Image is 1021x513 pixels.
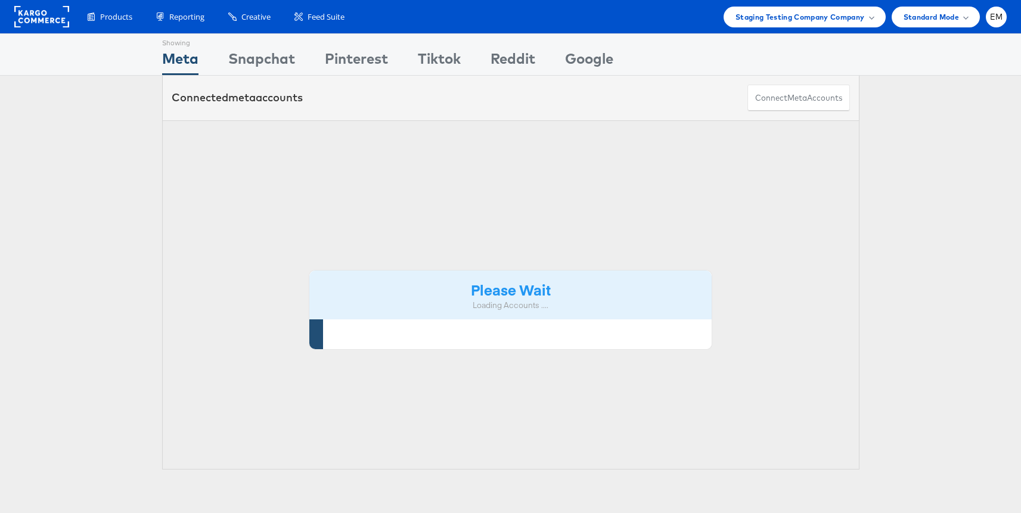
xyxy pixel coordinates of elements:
span: Staging Testing Company Company [736,11,865,23]
div: Snapchat [228,48,295,75]
div: Showing [162,34,198,48]
div: Loading Accounts .... [318,300,703,311]
div: Google [565,48,613,75]
button: ConnectmetaAccounts [747,85,850,111]
span: Feed Suite [308,11,345,23]
div: Pinterest [325,48,388,75]
div: Meta [162,48,198,75]
strong: Please Wait [471,279,551,299]
div: Tiktok [418,48,461,75]
span: Standard Mode [904,11,959,23]
span: meta [228,91,256,104]
span: meta [787,92,807,104]
div: Reddit [491,48,535,75]
span: Creative [241,11,271,23]
span: Reporting [169,11,204,23]
div: Connected accounts [172,90,303,105]
span: EM [990,13,1003,21]
span: Products [100,11,132,23]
